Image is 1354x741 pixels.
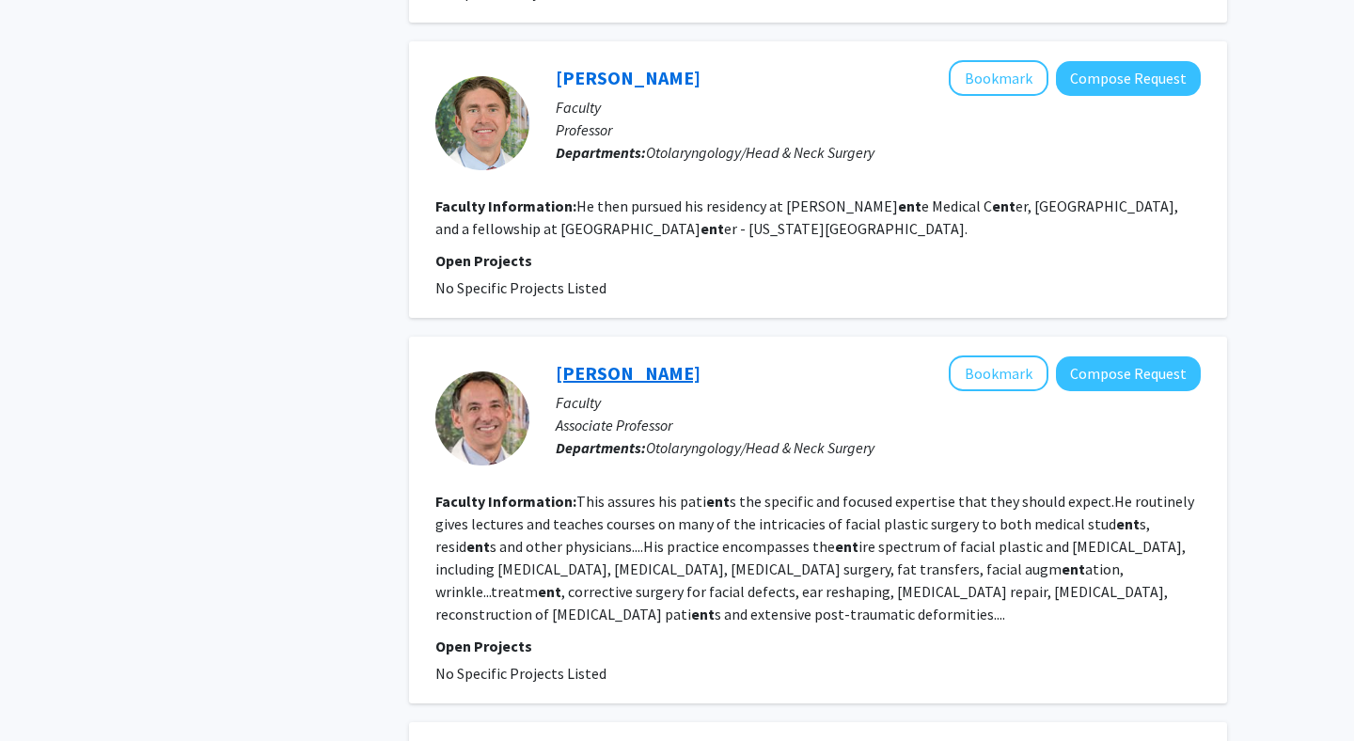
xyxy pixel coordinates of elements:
[706,492,730,511] b: ent
[435,249,1201,272] p: Open Projects
[556,438,646,457] b: Departments:
[949,355,1048,391] button: Add Howard Krein to Bookmarks
[435,492,576,511] b: Faculty Information:
[1116,514,1140,533] b: ent
[556,414,1201,436] p: Associate Professor
[435,492,1194,623] fg-read-more: This assures his pati s the specific and focused expertise that they should expect.He routinely g...
[1056,61,1201,96] button: Compose Request to Gurston Nyquist
[691,605,715,623] b: ent
[556,118,1201,141] p: Professor
[466,537,490,556] b: ent
[435,635,1201,657] p: Open Projects
[14,656,80,727] iframe: Chat
[435,197,1178,238] fg-read-more: He then pursued his residency at [PERSON_NAME] e Medical C er, [GEOGRAPHIC_DATA], and a fellowshi...
[992,197,1015,215] b: ent
[1056,356,1201,391] button: Compose Request to Howard Krein
[556,96,1201,118] p: Faculty
[435,278,606,297] span: No Specific Projects Listed
[835,537,858,556] b: ent
[898,197,921,215] b: ent
[556,143,646,162] b: Departments:
[701,219,724,238] b: ent
[1062,560,1085,578] b: ent
[556,66,701,89] a: [PERSON_NAME]
[646,438,874,457] span: Otolaryngology/Head & Neck Surgery
[435,664,606,683] span: No Specific Projects Listed
[538,582,561,601] b: ent
[556,361,701,385] a: [PERSON_NAME]
[556,391,1201,414] p: Faculty
[435,197,576,215] b: Faculty Information:
[646,143,874,162] span: Otolaryngology/Head & Neck Surgery
[949,60,1048,96] button: Add Gurston Nyquist to Bookmarks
